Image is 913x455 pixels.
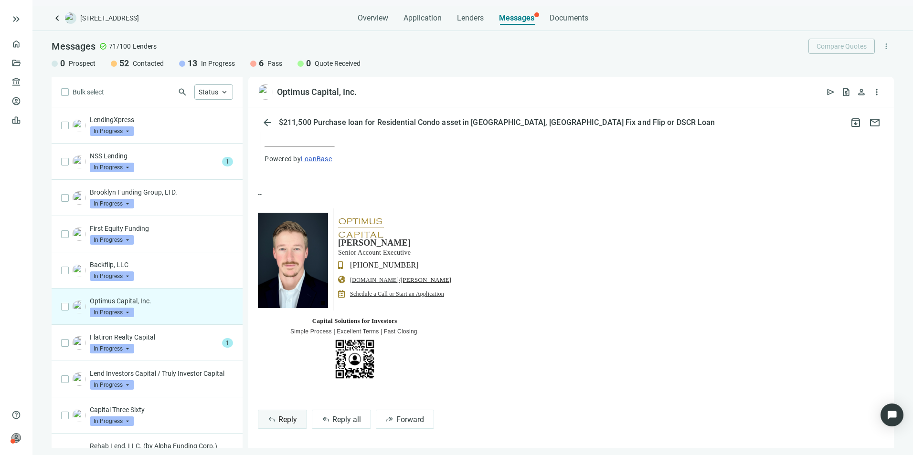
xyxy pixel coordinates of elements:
[109,41,131,51] span: 71/100
[90,271,134,281] span: In Progress
[199,88,218,96] span: Status
[882,42,891,51] span: more_vert
[262,117,273,128] span: arrow_back
[322,415,329,423] span: reply_all
[277,118,717,127] div: $211,500 Purchase loan for Residential Condo asset in [GEOGRAPHIC_DATA], [GEOGRAPHIC_DATA] Fix an...
[872,87,881,97] span: more_vert
[80,13,139,23] span: [STREET_ADDRESS]
[90,260,233,269] p: Backflip, LLC
[90,332,218,342] p: Flatiron Realty Capital
[73,119,86,132] img: 196c1ef2-2a8a-4147-8a32-64b4de63b102
[60,58,65,69] span: 0
[90,224,233,233] p: First Equity Funding
[267,59,282,68] span: Pass
[73,409,86,422] img: 649d834d-9b4a-448d-8961-a309153502b5
[90,416,134,426] span: In Progress
[222,157,233,166] span: 1
[73,372,86,386] img: 7e40f651-f425-4264-8699-44963b99130e
[73,155,86,168] img: ed4fc795-2e41-4cab-a98f-378f92de7dd2
[312,410,371,429] button: reply_allReply all
[277,86,357,98] div: Optimus Capital, Inc.
[90,115,233,124] p: LendingXpress
[879,39,894,54] button: more_vert
[358,13,388,23] span: Overview
[550,13,588,23] span: Documents
[11,77,18,87] span: account_balance
[99,42,107,50] span: check_circle
[133,41,157,51] span: Lenders
[839,84,854,100] button: request_quote
[220,88,229,96] span: keyboard_arrow_up
[499,13,534,22] span: Messages
[73,227,86,241] img: 1bbf5016-766f-4c77-b2c1-339b01d33ae7
[259,58,264,69] span: 6
[90,199,134,208] span: In Progress
[11,433,21,443] span: person
[90,235,134,245] span: In Progress
[258,410,307,429] button: replyReply
[258,84,273,100] img: 56f61e84-e8ee-497c-83b8-1299f32b91fa
[90,380,134,390] span: In Progress
[869,84,884,100] button: more_vert
[73,300,86,313] img: 56f61e84-e8ee-497c-83b8-1299f32b91fa
[850,117,861,128] span: archive
[90,163,134,172] span: In Progress
[73,264,86,277] img: a6be8625-58a3-475f-bd63-adb4cc363aa3
[846,113,865,132] button: archive
[332,415,361,424] span: Reply all
[73,191,86,205] img: d516688d-b521-4b25-99d3-360c42d391bb
[178,87,187,97] span: search
[869,117,881,128] span: mail
[90,151,218,161] p: NSS Lending
[73,87,104,97] span: Bulk select
[65,12,76,24] img: deal-logo
[11,13,22,25] button: keyboard_double_arrow_right
[133,59,164,68] span: Contacted
[841,87,851,97] span: request_quote
[315,59,361,68] span: Quote Received
[90,405,233,414] p: Capital Three Sixty
[854,84,869,100] button: person
[268,415,276,423] span: reply
[119,58,129,69] span: 52
[90,296,233,306] p: Optimus Capital, Inc.
[188,58,197,69] span: 13
[457,13,484,23] span: Lenders
[258,113,277,132] button: arrow_back
[11,410,21,420] span: help
[306,58,311,69] span: 0
[396,415,424,424] span: Forward
[52,41,96,52] span: Messages
[90,187,233,197] p: Brooklyn Funding Group, LTD.
[808,39,875,54] button: Compare Quotes
[823,84,839,100] button: send
[90,308,134,317] span: In Progress
[90,344,134,353] span: In Progress
[881,403,903,426] div: Open Intercom Messenger
[857,87,866,97] span: person
[826,87,836,97] span: send
[73,336,86,350] img: 52bd0ddf-2c42-4086-a3c4-e253798948d4
[386,415,393,423] span: forward
[278,415,297,424] span: Reply
[376,410,434,429] button: forwardForward
[52,12,63,24] a: keyboard_arrow_left
[865,113,884,132] button: mail
[69,59,96,68] span: Prospect
[403,13,442,23] span: Application
[201,59,235,68] span: In Progress
[90,369,233,378] p: Lend Investors Capital / Truly Investor Capital
[90,441,233,451] p: Rehab Lend, LLC. (by Alpha Funding Corp.)
[90,126,134,136] span: In Progress
[222,338,233,348] span: 1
